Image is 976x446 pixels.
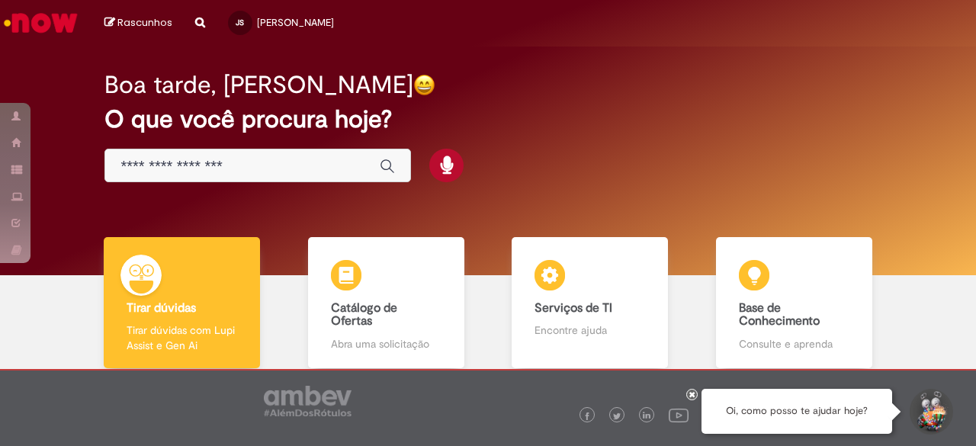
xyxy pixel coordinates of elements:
[535,322,645,338] p: Encontre ajuda
[613,412,621,420] img: logo_footer_twitter.png
[701,389,892,434] div: Oi, como posso te ajudar hoje?
[739,336,849,351] p: Consulte e aprenda
[257,16,334,29] span: [PERSON_NAME]
[643,412,650,421] img: logo_footer_linkedin.png
[331,300,397,329] b: Catálogo de Ofertas
[80,237,284,369] a: Tirar dúvidas Tirar dúvidas com Lupi Assist e Gen Ai
[331,336,441,351] p: Abra uma solicitação
[907,389,953,435] button: Iniciar Conversa de Suporte
[669,405,689,425] img: logo_footer_youtube.png
[2,8,80,38] img: ServiceNow
[535,300,612,316] b: Serviços de TI
[739,300,820,329] b: Base de Conhecimento
[583,412,591,420] img: logo_footer_facebook.png
[413,74,435,96] img: happy-face.png
[127,322,237,353] p: Tirar dúvidas com Lupi Assist e Gen Ai
[692,237,897,369] a: Base de Conhecimento Consulte e aprenda
[127,300,196,316] b: Tirar dúvidas
[284,237,489,369] a: Catálogo de Ofertas Abra uma solicitação
[264,386,352,416] img: logo_footer_ambev_rotulo_gray.png
[104,16,172,30] a: Rascunhos
[104,106,871,133] h2: O que você procura hoje?
[488,237,692,369] a: Serviços de TI Encontre ajuda
[117,15,172,30] span: Rascunhos
[104,72,413,98] h2: Boa tarde, [PERSON_NAME]
[236,18,244,27] span: JS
